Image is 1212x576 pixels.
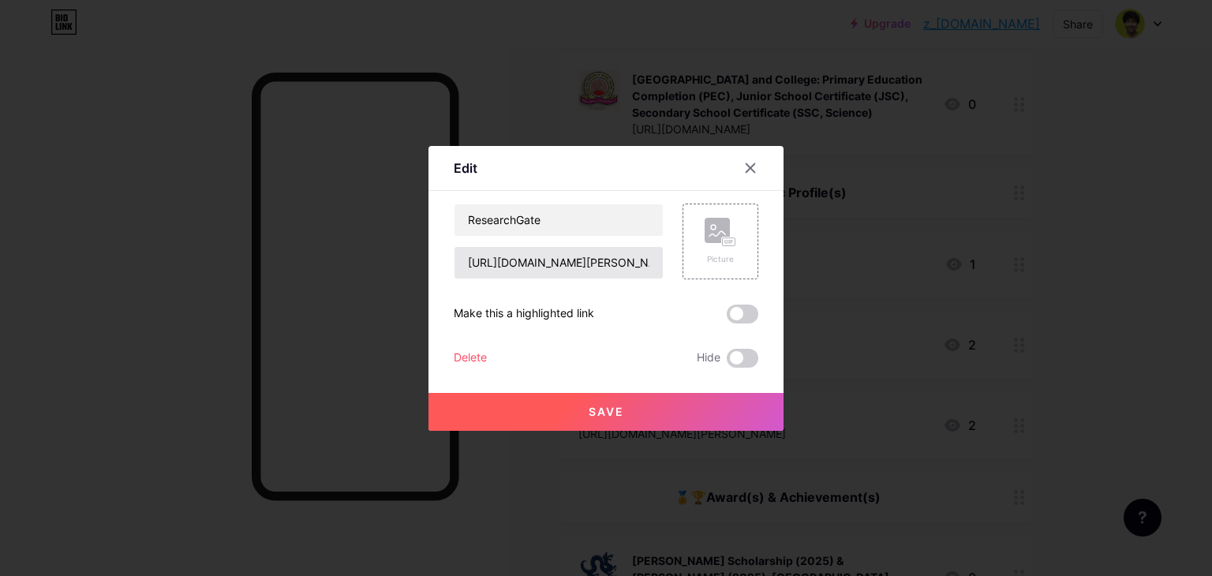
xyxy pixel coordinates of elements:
input: Title [454,204,663,236]
div: Make this a highlighted link [454,305,594,324]
div: Picture [705,253,736,265]
input: URL [454,247,663,279]
span: Hide [697,349,720,368]
button: Save [428,393,784,431]
div: Edit [454,159,477,178]
span: Save [589,405,624,418]
div: Delete [454,349,487,368]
